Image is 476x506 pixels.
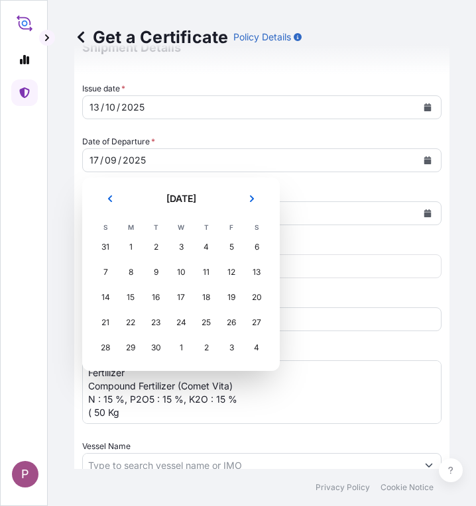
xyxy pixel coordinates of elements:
[194,235,218,259] div: Thursday, 4 September 2025
[144,235,168,259] div: Tuesday, 2 September 2025
[169,311,193,334] div: Wednesday, 24 September 2025
[194,220,219,234] th: T
[194,285,218,309] div: Thursday, 18 September 2025
[118,220,143,234] th: M
[144,260,168,284] div: Tuesday, 9 September 2025
[93,235,117,259] div: Sunday, 31 August 2025
[103,152,118,168] div: month,
[83,453,417,477] input: Type to search vessel name or IMO
[95,188,125,209] button: Previous
[417,453,441,477] button: Show suggestions
[316,482,370,493] a: Privacy Policy
[143,220,168,234] th: T
[118,152,121,168] div: /
[82,135,155,148] span: Date of Departure
[144,311,168,334] div: Tuesday, 23 September 2025
[120,99,146,115] div: year,
[21,468,29,481] span: P
[101,99,104,115] div: /
[93,285,117,309] div: Sunday, 14 September 2025
[104,99,117,115] div: month,
[93,220,118,234] th: S
[245,336,268,360] div: Saturday, 4 October 2025
[93,336,117,360] div: Sunday, 28 September 2025
[82,177,280,371] section: Calendar
[169,235,193,259] div: Wednesday, 3 September 2025
[219,235,243,259] div: Friday, 5 September 2025
[237,188,267,209] button: Next
[417,203,438,224] button: Calendar
[417,150,438,171] button: Calendar
[149,254,442,278] input: Enter amount
[144,336,168,360] div: Tuesday, 30 September 2025
[74,26,228,48] p: Get a Certificate
[119,260,143,284] div: Monday, 8 September 2025
[194,260,218,284] div: Thursday, 11 September 2025
[219,285,243,309] div: Friday, 19 September 2025
[168,220,194,234] th: W
[169,336,193,360] div: Wednesday, 1 October 2025
[233,30,291,44] p: Policy Details
[119,311,143,334] div: Monday, 22 September 2025
[219,336,243,360] div: Friday, 3 October 2025
[219,220,244,234] th: F
[219,311,243,334] div: Friday, 26 September 2025
[133,192,229,205] h2: [DATE]
[245,285,268,309] div: Saturday, 20 September 2025
[169,285,193,309] div: Wednesday, 17 September 2025 selected
[93,311,117,334] div: Sunday, 21 September 2025
[119,336,143,360] div: Monday, 29 September 2025
[194,336,218,360] div: Thursday, 2 October 2025
[245,311,268,334] div: Saturday, 27 September 2025
[381,482,434,493] a: Cookie Notice
[119,235,143,259] div: Monday, 1 September 2025
[245,260,268,284] div: Saturday, 13 September 2025
[93,220,269,360] table: September 2025
[169,260,193,284] div: Wednesday, 10 September 2025
[245,235,268,259] div: Saturday, 6 September 2025
[100,152,103,168] div: /
[93,188,269,360] div: September 2025
[93,260,117,284] div: Sunday, 7 September 2025
[244,220,269,234] th: S
[144,285,168,309] div: Tuesday, 16 September 2025
[121,152,147,168] div: year,
[82,82,125,95] span: Issue date
[88,152,100,168] div: day,
[82,440,131,453] label: Vessel Name
[119,285,143,309] div: Monday, 15 September 2025
[117,99,120,115] div: /
[417,97,438,118] button: Calendar
[88,99,101,115] div: day,
[194,311,218,334] div: Thursday, 25 September 2025
[219,260,243,284] div: Friday, 12 September 2025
